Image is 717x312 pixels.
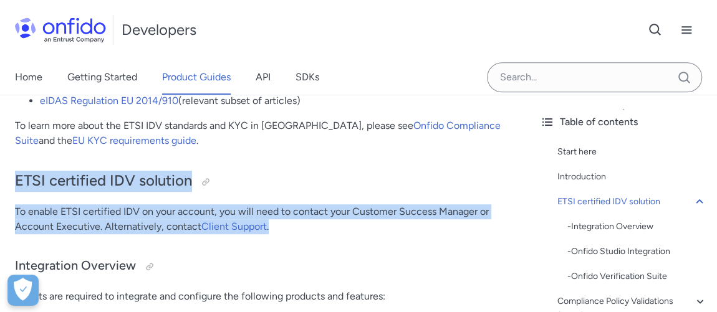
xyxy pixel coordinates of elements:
[40,93,515,108] li: (relevant subset of articles)
[487,62,702,92] input: Onfido search input field
[648,22,663,37] svg: Open search button
[540,115,707,130] div: Table of contents
[7,275,39,306] button: Open Preferences
[72,135,196,146] a: EU KYC requirements guide
[567,269,707,284] div: - Onfido Verification Suite
[201,220,267,232] a: Client Support
[162,60,231,95] a: Product Guides
[557,194,707,209] a: ETSI certified IDV solution
[567,244,707,259] div: - Onfido Studio Integration
[15,118,515,148] p: To learn more about the ETSI IDV standards and KYC in [GEOGRAPHIC_DATA], please see and the .
[640,14,671,45] button: Open search button
[557,169,707,184] a: Introduction
[567,219,707,234] div: - Integration Overview
[557,144,707,159] a: Start here
[567,244,707,259] a: -Onfido Studio Integration
[15,17,106,42] img: Onfido Logo
[15,257,515,277] h3: Integration Overview
[679,22,694,37] svg: Open navigation menu button
[15,120,501,146] a: Onfido Compliance Suite
[40,95,178,106] a: eIDAS Regulation EU 2014/910
[15,60,42,95] a: Home
[67,60,137,95] a: Getting Started
[567,219,707,234] a: -Integration Overview
[15,289,515,304] p: Clients are required to integrate and configure the following products and features:
[256,60,271,95] a: API
[296,60,319,95] a: SDKs
[567,269,707,284] a: -Onfido Verification Suite
[671,14,702,45] button: Open navigation menu button
[15,204,515,234] p: To enable ETSI certified IDV on your account, you will need to contact your Customer Success Mana...
[15,171,515,192] h2: ETSI certified IDV solution
[7,275,39,306] div: Cookie Preferences
[122,20,196,40] h1: Developers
